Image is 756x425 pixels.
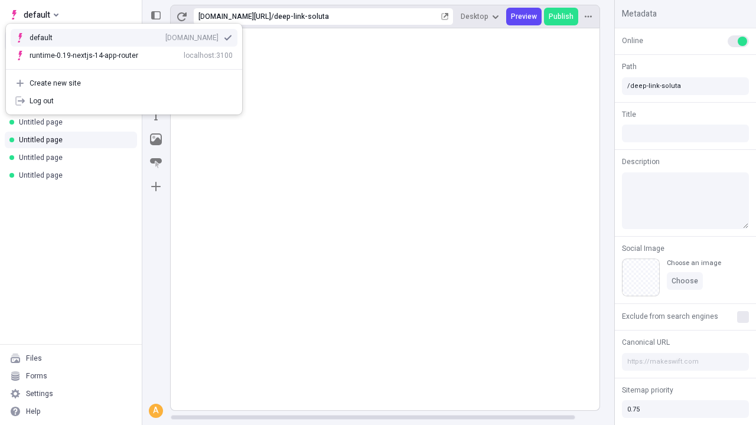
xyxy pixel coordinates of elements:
span: Exclude from search engines [622,311,718,322]
span: Path [622,61,637,72]
div: [URL][DOMAIN_NAME] [198,12,271,21]
span: Desktop [461,12,488,21]
button: Preview [506,8,542,25]
div: A [150,405,162,417]
span: Description [622,156,660,167]
div: [DOMAIN_NAME] [165,33,219,42]
div: localhost:3100 [184,51,233,60]
div: / [271,12,274,21]
div: Files [26,354,42,363]
div: Forms [26,371,47,381]
div: deep-link-soluta [274,12,439,21]
span: Online [622,35,643,46]
button: Select site [5,6,63,24]
button: Button [145,152,167,174]
div: Untitled page [19,135,128,145]
span: Social Image [622,243,664,254]
span: default [24,8,50,22]
div: default [30,33,71,42]
span: Choose [672,276,698,286]
button: Choose [667,272,703,290]
span: Title [622,109,636,120]
span: Canonical URL [622,337,670,348]
div: Help [26,407,41,416]
div: Choose an image [667,259,721,267]
div: Suggestions [6,24,242,69]
button: Image [145,129,167,150]
input: https://makeswift.com [622,353,749,371]
div: runtime-0.19-nextjs-14-app-router [30,51,138,60]
div: Untitled page [19,171,128,180]
button: Text [145,105,167,126]
span: Preview [511,12,537,21]
span: Sitemap priority [622,385,673,395]
div: Untitled page [19,153,128,162]
div: Untitled page [19,117,128,127]
button: Desktop [456,8,504,25]
span: Publish [549,12,573,21]
div: Settings [26,389,53,398]
button: Publish [544,8,578,25]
